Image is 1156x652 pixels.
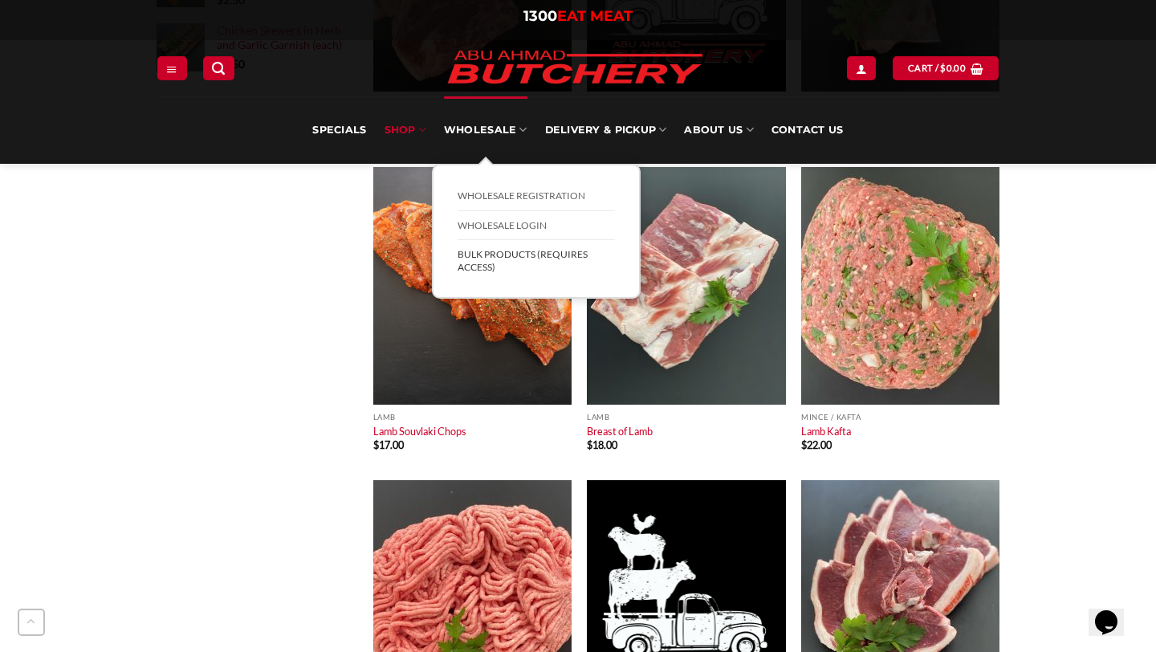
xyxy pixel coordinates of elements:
[373,167,572,405] img: Lamb Souvlaki Chops
[458,181,615,211] a: Wholesale Registration
[373,438,379,451] span: $
[373,425,466,438] a: Lamb Souvlaki Chops
[458,240,615,281] a: BULK Products (Requires Access)
[801,438,832,451] bdi: 22.00
[587,167,785,405] img: breast-of-lamb
[373,413,572,422] p: Lamb
[801,425,851,438] a: Lamb Kafta
[587,438,592,451] span: $
[908,61,966,75] span: Cart /
[684,96,753,164] a: About Us
[373,438,404,451] bdi: 17.00
[157,56,186,79] a: Menu
[847,56,876,79] a: Login
[18,609,45,636] button: Go to top
[587,413,785,422] p: Lamb
[444,96,527,164] a: Wholesale
[557,7,633,25] span: EAT MEAT
[434,40,715,96] img: Abu Ahmad Butchery
[801,413,999,422] p: Mince / Kafta
[587,425,653,438] a: Breast of Lamb
[385,96,426,164] a: SHOP
[771,96,844,164] a: Contact Us
[801,438,807,451] span: $
[203,56,234,79] a: Search
[940,61,946,75] span: $
[545,96,667,164] a: Delivery & Pickup
[1089,588,1140,636] iframe: chat widget
[523,7,557,25] span: 1300
[523,7,633,25] a: 1300EAT MEAT
[940,63,966,73] bdi: 0.00
[893,56,999,79] a: View cart
[587,438,617,451] bdi: 18.00
[801,167,999,405] img: Lamb Kafta
[458,211,615,241] a: Wholesale Login
[312,96,366,164] a: Specials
